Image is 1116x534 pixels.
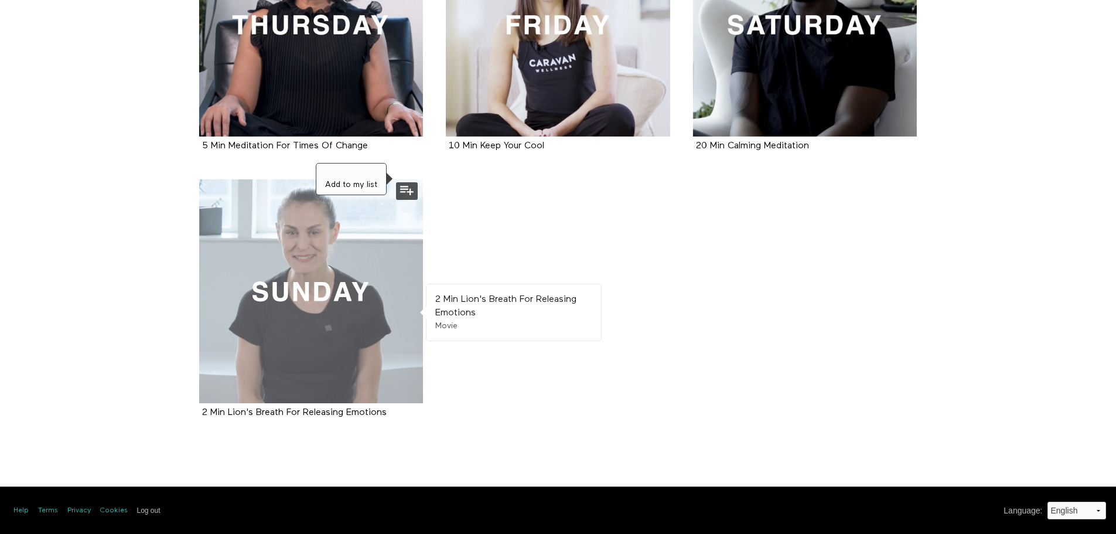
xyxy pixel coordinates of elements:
[202,141,368,151] strong: 5 Min Meditation For Times Of Change
[696,141,809,150] a: 20 Min Calming Meditation
[435,322,458,330] span: Movie
[1004,505,1042,517] label: Language :
[202,141,368,150] a: 5 Min Meditation For Times Of Change
[396,182,418,200] button: Add to my list
[100,506,128,516] a: Cookies
[435,295,576,318] strong: 2 Min Lion's Breath For Releasing Emotions
[449,141,544,150] a: 10 Min Keep Your Cool
[325,181,377,189] strong: Add to my list
[449,141,544,151] strong: 10 Min Keep Your Cool
[67,506,91,516] a: Privacy
[199,179,424,404] a: 2 Min Lion's Breath For Releasing Emotions
[202,408,387,417] a: 2 Min Lion's Breath For Releasing Emotions
[137,506,161,515] input: Log out
[13,506,29,516] a: Help
[38,506,58,516] a: Terms
[696,141,809,151] strong: 20 Min Calming Meditation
